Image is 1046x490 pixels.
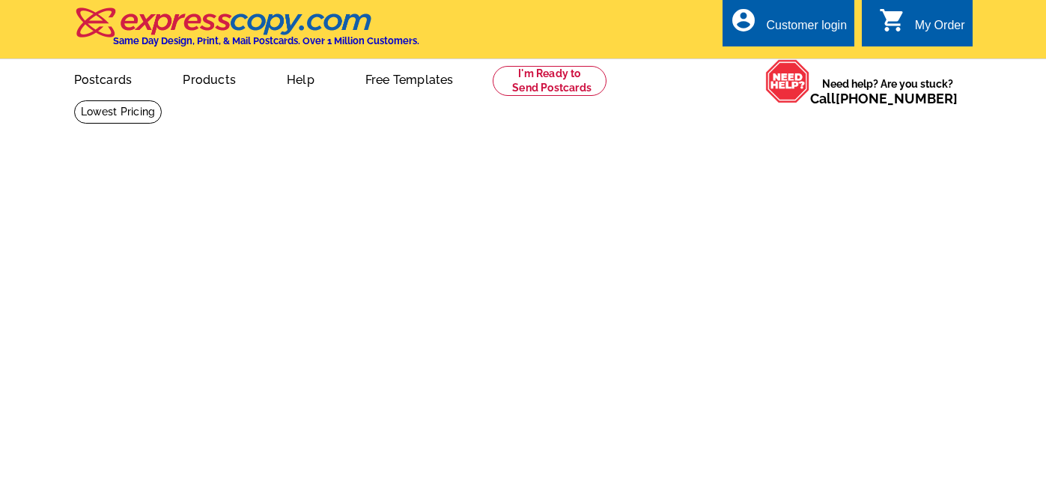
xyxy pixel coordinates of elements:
[159,61,260,96] a: Products
[263,61,338,96] a: Help
[113,35,419,46] h4: Same Day Design, Print, & Mail Postcards. Over 1 Million Customers.
[50,61,156,96] a: Postcards
[766,19,847,40] div: Customer login
[730,7,757,34] i: account_circle
[730,16,847,35] a: account_circle Customer login
[879,16,965,35] a: shopping_cart My Order
[74,18,419,46] a: Same Day Design, Print, & Mail Postcards. Over 1 Million Customers.
[765,59,810,103] img: help
[341,61,478,96] a: Free Templates
[836,91,958,106] a: [PHONE_NUMBER]
[879,7,906,34] i: shopping_cart
[810,91,958,106] span: Call
[810,76,965,106] span: Need help? Are you stuck?
[915,19,965,40] div: My Order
